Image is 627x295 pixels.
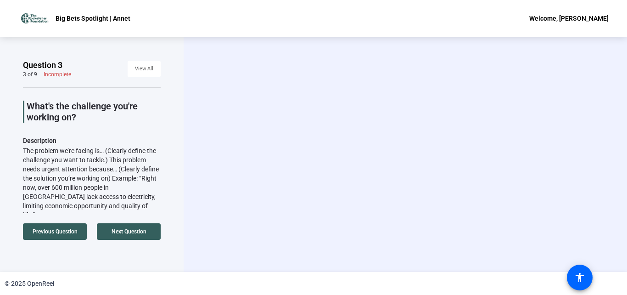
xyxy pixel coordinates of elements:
[23,146,161,220] div: The problem we’re facing is… (Clearly define the challenge you want to tackle.) This problem need...
[44,71,71,78] div: Incomplete
[23,60,62,71] span: Question 3
[23,223,87,240] button: Previous Question
[135,62,153,76] span: View All
[128,61,161,77] button: View All
[97,223,161,240] button: Next Question
[112,228,146,235] span: Next Question
[18,9,51,28] img: OpenReel logo
[23,135,161,146] p: Description
[56,13,130,24] p: Big Bets Spotlight | Annet
[574,272,585,283] mat-icon: accessibility
[529,13,609,24] div: Welcome, [PERSON_NAME]
[23,71,37,78] div: 3 of 9
[33,228,78,235] span: Previous Question
[5,279,54,289] div: © 2025 OpenReel
[27,101,161,123] p: What's the challenge you're working on?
